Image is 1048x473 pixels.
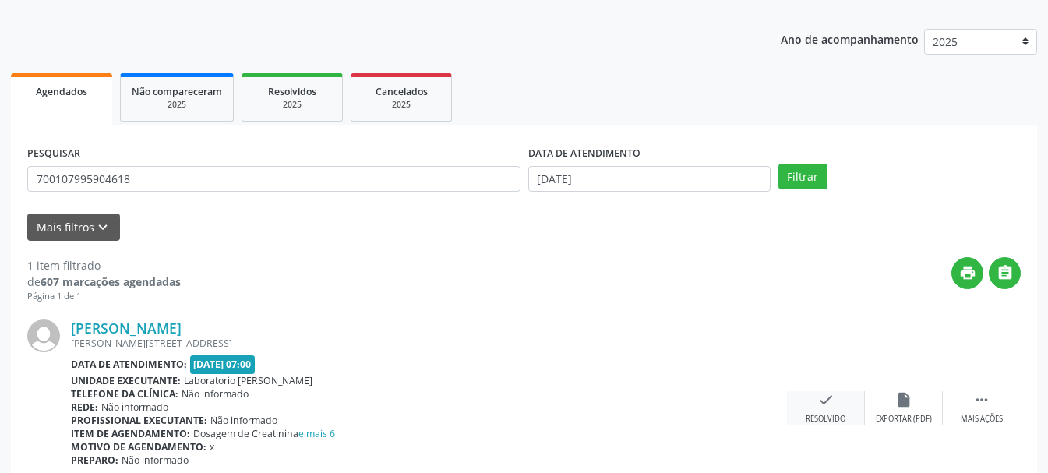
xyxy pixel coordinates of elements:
[253,99,331,111] div: 2025
[71,374,181,387] b: Unidade executante:
[806,414,845,425] div: Resolvido
[989,257,1021,289] button: 
[71,427,190,440] b: Item de agendamento:
[951,257,983,289] button: print
[132,85,222,98] span: Não compareceram
[71,440,206,454] b: Motivo de agendamento:
[959,264,976,281] i: print
[778,164,827,190] button: Filtrar
[122,454,189,467] span: Não informado
[210,440,214,454] span: x
[27,274,181,290] div: de
[27,319,60,352] img: img
[27,290,181,303] div: Página 1 de 1
[895,391,912,408] i: insert_drive_file
[101,401,168,414] span: Não informado
[528,166,771,192] input: Selecione um intervalo
[362,99,440,111] div: 2025
[71,401,98,414] b: Rede:
[190,355,256,373] span: [DATE] 07:00
[71,337,787,350] div: [PERSON_NAME][STREET_ADDRESS]
[71,414,207,427] b: Profissional executante:
[298,427,335,440] a: e mais 6
[132,99,222,111] div: 2025
[36,85,87,98] span: Agendados
[817,391,835,408] i: check
[876,414,932,425] div: Exportar (PDF)
[27,257,181,274] div: 1 item filtrado
[71,319,182,337] a: [PERSON_NAME]
[376,85,428,98] span: Cancelados
[41,274,181,289] strong: 607 marcações agendadas
[27,142,80,166] label: PESQUISAR
[268,85,316,98] span: Resolvidos
[961,414,1003,425] div: Mais ações
[71,358,187,371] b: Data de atendimento:
[781,29,919,48] p: Ano de acompanhamento
[182,387,249,401] span: Não informado
[973,391,990,408] i: 
[528,142,640,166] label: DATA DE ATENDIMENTO
[210,414,277,427] span: Não informado
[71,454,118,467] b: Preparo:
[27,214,120,241] button: Mais filtroskeyboard_arrow_down
[94,219,111,236] i: keyboard_arrow_down
[997,264,1014,281] i: 
[184,374,312,387] span: Laboratorio [PERSON_NAME]
[193,427,335,440] span: Dosagem de Creatinina
[27,166,520,192] input: Nome, CNS
[71,387,178,401] b: Telefone da clínica:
